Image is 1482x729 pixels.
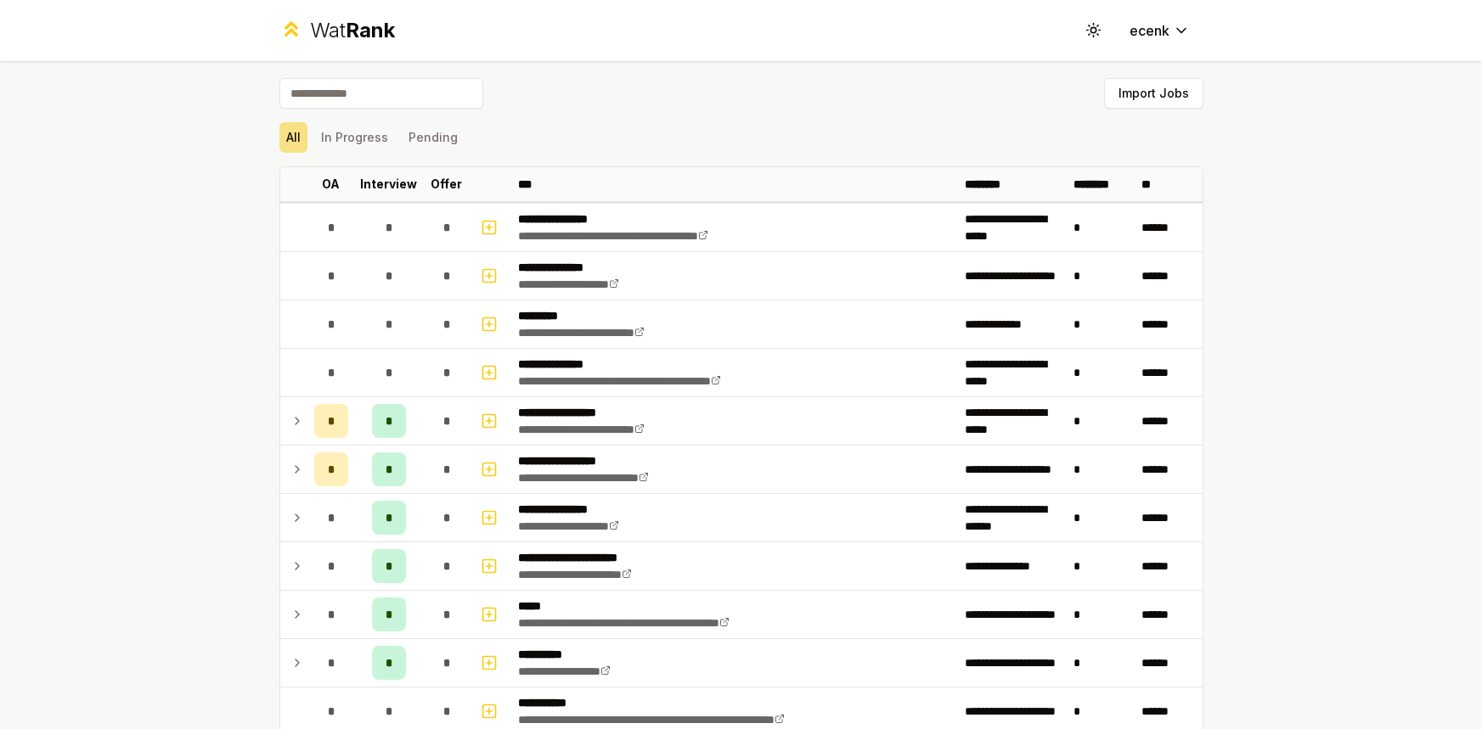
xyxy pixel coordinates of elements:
button: Import Jobs [1104,78,1203,109]
p: Offer [431,176,462,193]
button: Pending [402,122,465,153]
span: ecenk [1130,20,1169,41]
p: Interview [360,176,417,193]
div: Wat [310,17,395,44]
button: In Progress [314,122,395,153]
a: WatRank [279,17,396,44]
p: OA [322,176,340,193]
span: Rank [346,18,395,42]
button: All [279,122,307,153]
button: ecenk [1116,15,1203,46]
